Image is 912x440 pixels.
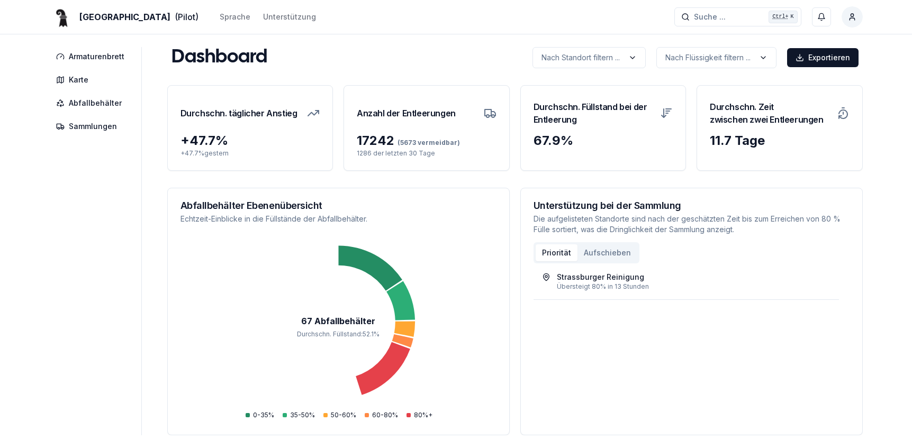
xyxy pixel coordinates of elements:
[674,7,801,26] button: Suche ...Ctrl+K
[534,132,673,149] div: 67.9 %
[710,98,830,128] h3: Durchschn. Zeit zwischen zwei Entleerungen
[180,214,496,224] p: Echtzeit-Einblicke in die Füllstände der Abfallbehälter.
[394,139,460,146] span: (5673 vermeidbar)
[656,47,776,68] button: label
[220,11,250,23] button: Sprache
[357,132,496,149] div: 17242
[542,272,830,291] a: Strassburger ReinigungÜbersteigt 80% in 13 Stunden
[69,121,117,132] span: Sammlungen
[357,149,496,158] p: 1286 der letzten 30 Tage
[180,98,297,128] h3: Durchschn. täglicher Anstieg
[69,75,88,85] span: Karte
[787,48,859,67] button: Exportieren
[180,149,320,158] p: + 47.7 % gestern
[171,47,267,68] h1: Dashboard
[283,411,315,419] div: 35-50%
[694,12,726,22] span: Suche ...
[297,330,380,338] tspan: Durchschn. Füllstand : 52.1 %
[323,411,356,419] div: 50-60%
[357,98,456,128] h3: Anzahl der Entleerungen
[557,272,644,282] div: Strassburger Reinigung
[175,11,198,23] span: (Pilot)
[180,132,320,149] div: + 47.7 %
[534,201,850,210] h3: Unterstützung bei der Sammlung
[532,47,646,68] button: label
[69,51,124,62] span: Armaturenbrett
[246,411,274,419] div: 0-35%
[79,11,170,23] span: [GEOGRAPHIC_DATA]
[301,316,375,326] tspan: 67 Abfallbehälter
[263,11,316,23] a: Unterstützung
[710,132,850,149] div: 11.7 Tage
[557,282,830,291] div: Übersteigt 80% in 13 Stunden
[577,244,637,261] button: Aufschieben
[536,244,577,261] button: Priorität
[50,4,75,30] img: Basel Logo
[220,12,250,22] div: Sprache
[665,52,751,63] p: Nach Flüssigkeit filtern ...
[407,411,432,419] div: 80%+
[50,94,135,113] a: Abfallbehälter
[365,411,398,419] div: 60-80%
[534,98,654,128] h3: Durchschn. Füllstand bei der Entleerung
[69,98,122,108] span: Abfallbehälter
[180,201,496,210] h3: Abfallbehälter Ebenenübersicht
[50,47,135,66] a: Armaturenbrett
[50,70,135,89] a: Karte
[50,11,198,23] a: [GEOGRAPHIC_DATA](Pilot)
[534,214,850,235] p: Die aufgelisteten Standorte sind nach der geschätzten Zeit bis zum Erreichen von 80 % Fülle sorti...
[50,117,135,136] a: Sammlungen
[541,52,620,63] p: Nach Standort filtern ...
